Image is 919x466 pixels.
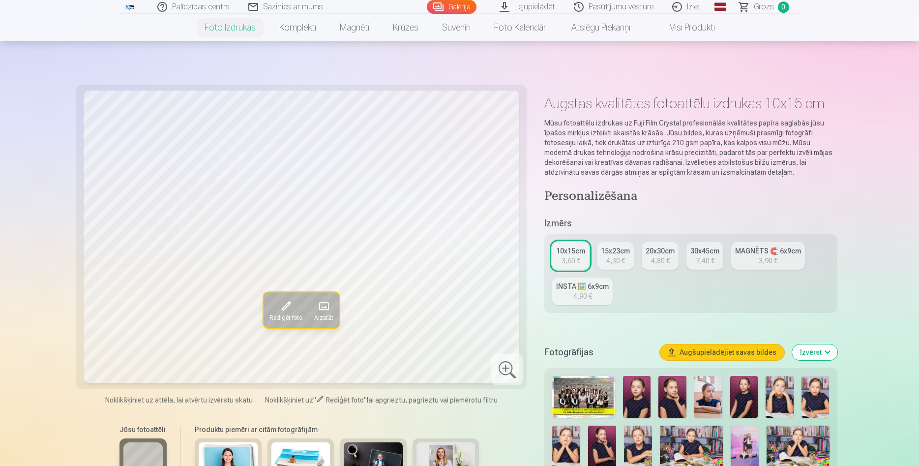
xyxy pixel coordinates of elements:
[792,344,837,360] button: Izvērst
[601,246,630,256] div: 15x23cm
[364,396,367,404] span: "
[754,1,774,13] span: Grozs
[191,425,483,435] h6: Produktu piemēri ar citām fotogrāfijām
[544,345,652,359] h5: Fotogrāfijas
[265,396,313,404] span: Noklikšķiniet uz
[430,14,482,41] a: Suvenīri
[552,242,589,270] a: 10x15cm3,60 €
[686,242,723,270] a: 30x45cm7,40 €
[731,242,805,270] a: MAGNĒTS 🧲 6x9cm3,90 €
[193,14,267,41] a: Foto izdrukas
[651,256,670,266] div: 4,80 €
[308,292,339,328] button: Aizstāt
[367,396,498,404] span: lai apgrieztu, pagrieztu vai piemērotu filtru
[313,396,316,404] span: "
[573,291,592,301] div: 4,90 €
[381,14,430,41] a: Krūzes
[556,281,609,291] div: INSTA 🖼️ 6x9cm
[759,256,777,266] div: 3,90 €
[328,14,381,41] a: Magnēti
[642,242,679,270] a: 20x30cm4,80 €
[105,395,253,405] span: Noklikšķiniet uz attēla, lai atvērtu izvērstu skatu
[606,256,625,266] div: 4,30 €
[264,292,308,328] button: Rediģēt foto
[482,14,560,41] a: Foto kalendāri
[552,278,613,305] a: INSTA 🖼️ 6x9cm4,90 €
[124,4,135,10] img: /fa1
[642,14,727,41] a: Visi produkti
[696,256,714,266] div: 7,40 €
[544,217,837,230] h5: Izmērs
[326,396,364,404] span: Rediģēt foto
[778,1,789,13] span: 0
[597,242,634,270] a: 15x23cm4,30 €
[314,314,333,322] span: Aizstāt
[544,94,837,112] h1: Augstas kvalitātes fotoattēlu izdrukas 10x15 cm
[560,14,642,41] a: Atslēgu piekariņi
[544,189,837,205] h4: Personalizēšana
[544,118,837,177] p: Mūsu fotoattēlu izdrukas uz Fuji Film Crystal profesionālās kvalitātes papīra saglabās jūsu īpašo...
[735,246,801,256] div: MAGNĒTS 🧲 6x9cm
[660,344,784,360] button: Augšupielādējiet savas bildes
[690,246,719,256] div: 30x45cm
[267,14,328,41] a: Komplekti
[646,246,675,256] div: 20x30cm
[119,425,167,435] h6: Jūsu fotoattēli
[269,314,302,322] span: Rediģēt foto
[562,256,580,266] div: 3,60 €
[556,246,585,256] div: 10x15cm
